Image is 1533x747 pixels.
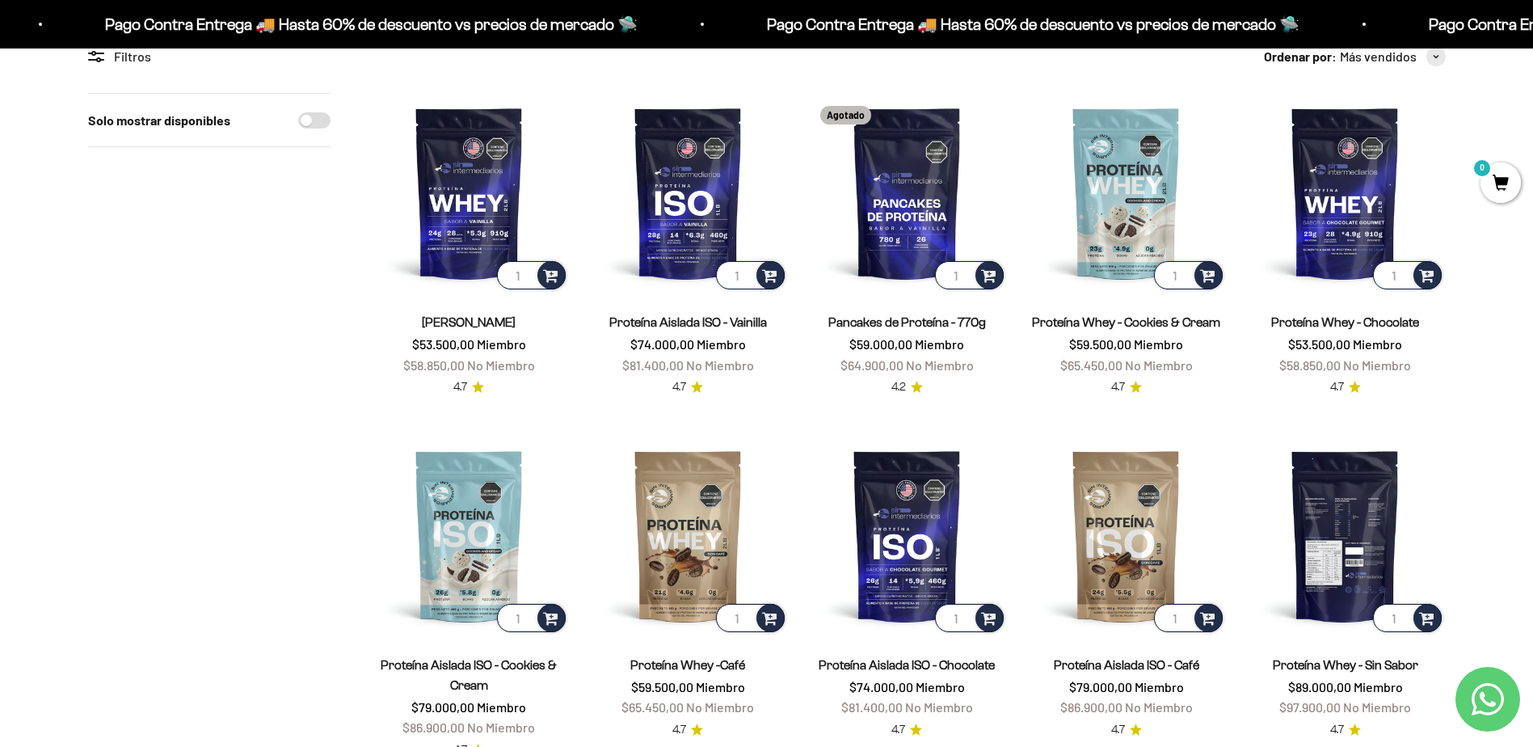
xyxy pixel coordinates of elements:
[1069,336,1131,352] span: $59.500,00
[672,378,686,396] span: 4.7
[1279,357,1341,373] span: $58.850,00
[403,357,465,373] span: $58.850,00
[630,336,694,352] span: $74.000,00
[381,658,557,692] a: Proteína Aislada ISO - Cookies & Cream
[1340,46,1446,67] button: Más vendidos
[697,336,746,352] span: Miembro
[1245,436,1445,635] img: Proteína Whey - Sin Sabor
[1135,679,1184,694] span: Miembro
[840,357,903,373] span: $64.900,00
[672,721,703,739] a: 4.74.7 de 5.0 estrellas
[1134,336,1183,352] span: Miembro
[841,699,903,715] span: $81.400,00
[1330,721,1344,739] span: 4.7
[1330,378,1361,396] a: 4.74.7 de 5.0 estrellas
[1264,46,1337,67] span: Ordenar por:
[672,378,703,396] a: 4.74.7 de 5.0 estrellas
[467,357,535,373] span: No Miembro
[402,720,465,735] span: $86.900,00
[422,315,516,329] a: [PERSON_NAME]
[1125,699,1193,715] span: No Miembro
[631,679,693,694] span: $59.500,00
[1330,378,1344,396] span: 4.7
[1060,699,1122,715] span: $86.900,00
[88,46,331,67] div: Filtros
[1343,357,1411,373] span: No Miembro
[1111,721,1142,739] a: 4.74.7 de 5.0 estrellas
[906,357,974,373] span: No Miembro
[69,11,601,37] p: Pago Contra Entrega 🚚 Hasta 60% de descuento vs precios de mercado 🛸
[1125,357,1193,373] span: No Miembro
[1354,679,1403,694] span: Miembro
[1271,315,1419,329] a: Proteína Whey - Chocolate
[88,110,230,131] label: Solo mostrar disponibles
[1273,658,1418,672] a: Proteína Whey - Sin Sabor
[1480,175,1521,193] a: 0
[477,336,526,352] span: Miembro
[412,336,474,352] span: $53.500,00
[1472,158,1492,178] mark: 0
[477,699,526,715] span: Miembro
[891,721,922,739] a: 4.74.7 de 5.0 estrellas
[1111,378,1125,396] span: 4.7
[819,658,995,672] a: Proteína Aislada ISO - Chocolate
[621,699,684,715] span: $65.450,00
[672,721,686,739] span: 4.7
[453,378,484,396] a: 4.74.7 de 5.0 estrellas
[686,699,754,715] span: No Miembro
[1330,721,1361,739] a: 4.74.7 de 5.0 estrellas
[1054,658,1199,672] a: Proteína Aislada ISO - Café
[849,679,913,694] span: $74.000,00
[1288,679,1351,694] span: $89.000,00
[609,315,767,329] a: Proteína Aislada ISO - Vainilla
[1340,46,1417,67] span: Más vendidos
[1343,699,1411,715] span: No Miembro
[411,699,474,715] span: $79.000,00
[891,378,906,396] span: 4.2
[1111,721,1125,739] span: 4.7
[622,357,684,373] span: $81.400,00
[453,378,467,396] span: 4.7
[1353,336,1402,352] span: Miembro
[915,336,964,352] span: Miembro
[1060,357,1122,373] span: $65.450,00
[891,721,905,739] span: 4.7
[1069,679,1132,694] span: $79.000,00
[905,699,973,715] span: No Miembro
[891,378,923,396] a: 4.24.2 de 5.0 estrellas
[916,679,965,694] span: Miembro
[731,11,1263,37] p: Pago Contra Entrega 🚚 Hasta 60% de descuento vs precios de mercado 🛸
[1111,378,1142,396] a: 4.74.7 de 5.0 estrellas
[686,357,754,373] span: No Miembro
[630,658,745,672] a: Proteína Whey -Café
[849,336,912,352] span: $59.000,00
[1279,699,1341,715] span: $97.900,00
[1032,315,1220,329] a: Proteína Whey - Cookies & Cream
[1288,336,1350,352] span: $53.500,00
[696,679,745,694] span: Miembro
[828,315,986,329] a: Pancakes de Proteína - 770g
[467,720,535,735] span: No Miembro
